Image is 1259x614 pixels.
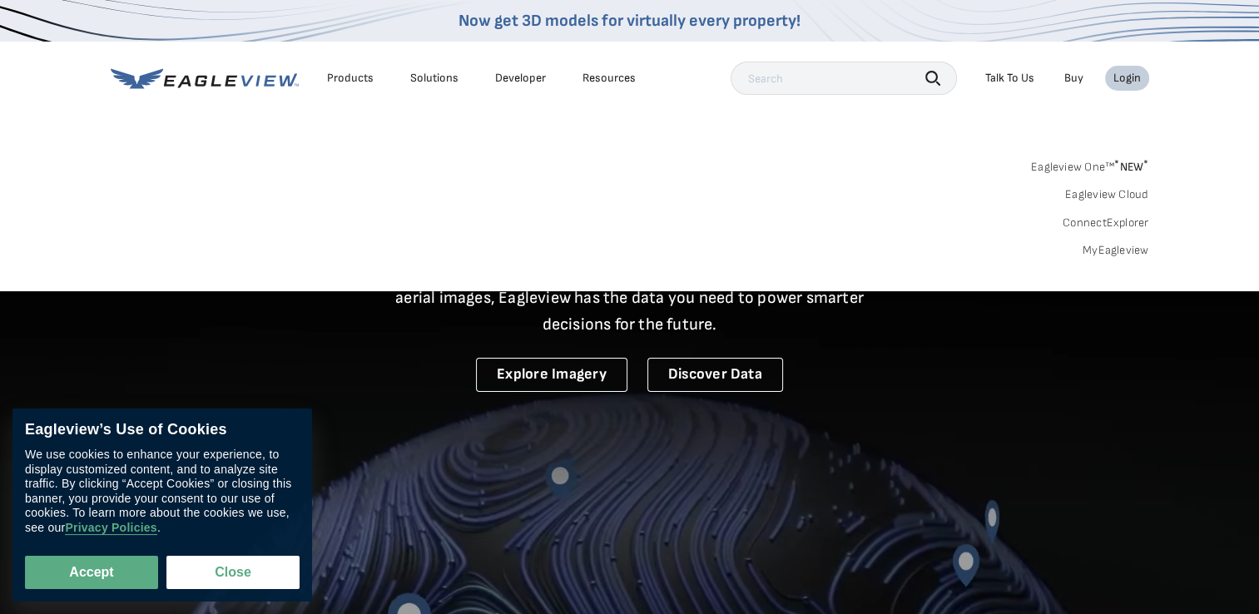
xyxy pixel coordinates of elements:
[1083,243,1149,258] a: MyEagleview
[495,71,546,86] a: Developer
[65,521,156,535] a: Privacy Policies
[375,258,885,338] p: A new era starts here. Built on more than 3.5 billion high-resolution aerial images, Eagleview ha...
[410,71,458,86] div: Solutions
[1113,71,1141,86] div: Login
[166,556,300,589] button: Close
[1065,187,1149,202] a: Eagleview Cloud
[647,358,783,392] a: Discover Data
[476,358,627,392] a: Explore Imagery
[458,11,801,31] a: Now get 3D models for virtually every property!
[25,556,158,589] button: Accept
[1114,160,1148,174] span: NEW
[1031,155,1149,174] a: Eagleview One™*NEW*
[25,448,300,535] div: We use cookies to enhance your experience, to display customized content, and to analyze site tra...
[985,71,1034,86] div: Talk To Us
[582,71,636,86] div: Resources
[25,421,300,439] div: Eagleview’s Use of Cookies
[1064,71,1083,86] a: Buy
[731,62,957,95] input: Search
[1063,215,1149,230] a: ConnectExplorer
[327,71,374,86] div: Products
